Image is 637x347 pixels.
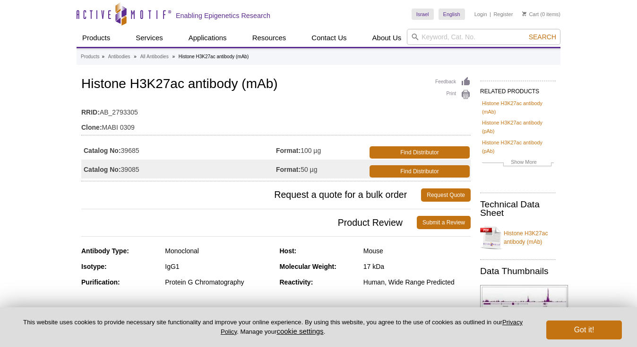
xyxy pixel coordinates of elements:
[522,9,560,20] li: (0 items)
[81,141,276,160] td: 39685
[482,138,554,155] a: Histone H3K27ac antibody (pAb)
[276,141,368,160] td: 100 µg
[367,29,407,47] a: About Us
[172,54,175,59] li: »
[130,29,169,47] a: Services
[480,80,556,98] h2: RELATED PRODUCTS
[370,165,470,178] a: Find Distributor
[108,53,130,61] a: Antibodies
[363,247,471,255] div: Mouse
[221,319,523,335] a: Privacy Policy
[247,29,292,47] a: Resources
[421,188,471,202] a: Request Quote
[276,146,301,155] strong: Format:
[165,262,272,271] div: IgG1
[276,160,368,178] td: 50 µg
[280,247,297,255] strong: Host:
[546,320,622,339] button: Got it!
[84,146,121,155] strong: Catalog No:
[417,216,471,229] a: Submit a Review
[77,29,116,47] a: Products
[435,89,471,100] a: Print
[183,29,232,47] a: Applications
[81,188,421,202] span: Request a quote for a bulk order
[15,318,531,336] p: This website uses cookies to provide necessary site functionality and improve your online experie...
[306,29,352,47] a: Contact Us
[81,247,129,255] strong: Antibody Type:
[363,278,471,286] div: Human, Wide Range Predicted
[81,216,417,229] span: Product Review
[370,146,470,159] a: Find Distributor
[480,200,556,217] h2: Technical Data Sheet
[435,77,471,87] a: Feedback
[280,278,313,286] strong: Reactivity:
[276,165,301,174] strong: Format:
[81,102,471,117] td: AB_2793305
[482,158,554,169] a: Show More
[363,262,471,271] div: 17 kDa
[165,247,272,255] div: Monoclonal
[81,53,99,61] a: Products
[81,263,107,270] strong: Isotype:
[522,11,539,18] a: Cart
[140,53,169,61] a: All Antibodies
[165,278,272,286] div: Protein G Chromatography
[176,11,270,20] h2: Enabling Epigenetics Research
[407,29,560,45] input: Keyword, Cat. No.
[81,108,100,116] strong: RRID:
[480,267,556,276] h2: Data Thumbnails
[480,223,556,252] a: Histone H3K27ac antibody (mAb)
[179,54,249,59] li: Histone H3K27ac antibody (mAb)
[81,160,276,178] td: 39085
[482,118,554,135] a: Histone H3K27ac antibody (pAb)
[276,327,323,335] button: cookie settings
[522,11,526,16] img: Your Cart
[490,9,491,20] li: |
[81,278,120,286] strong: Purification:
[493,11,513,18] a: Register
[84,165,121,174] strong: Catalog No:
[412,9,434,20] a: Israel
[439,9,465,20] a: English
[81,77,471,93] h1: Histone H3K27ac antibody (mAb)
[81,123,102,132] strong: Clone:
[482,99,554,116] a: Histone H3K27ac antibody (mAb)
[134,54,137,59] li: »
[280,263,336,270] strong: Molecular Weight:
[81,117,471,133] td: MABI 0309
[474,11,487,18] a: Login
[526,33,559,41] button: Search
[529,33,556,41] span: Search
[102,54,104,59] li: »
[480,285,568,318] img: Histone H3K27ac antibody (mAb) tested by ChIP-Seq.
